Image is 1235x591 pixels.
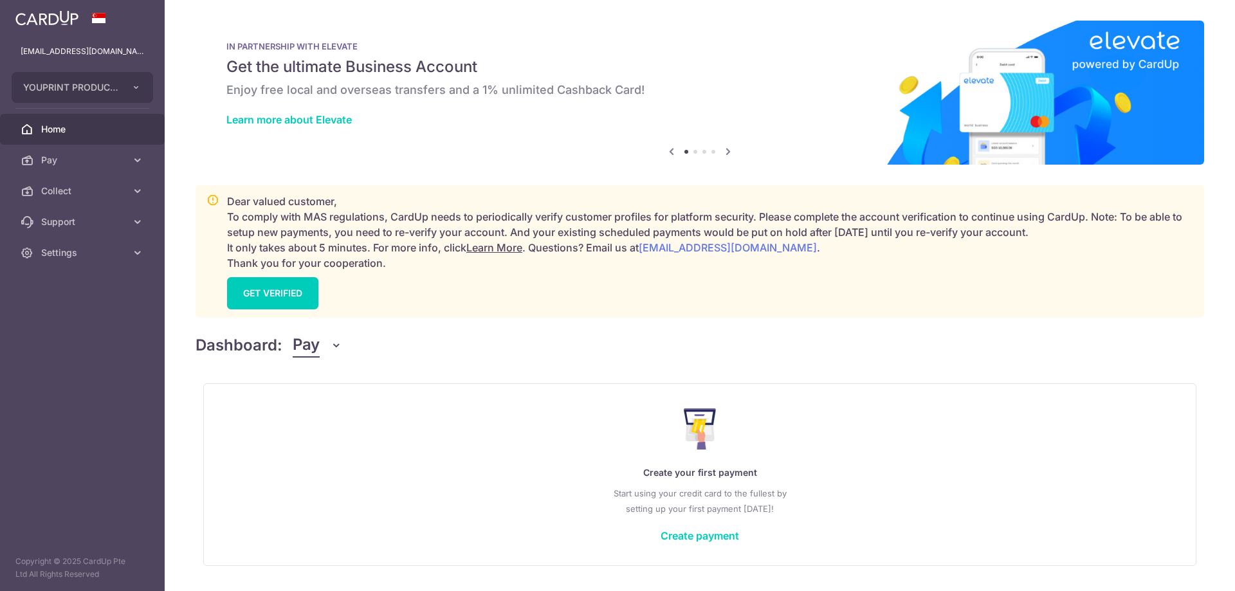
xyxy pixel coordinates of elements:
[226,82,1173,98] h6: Enjoy free local and overseas transfers and a 1% unlimited Cashback Card!
[293,333,342,358] button: Pay
[226,41,1173,51] p: IN PARTNERSHIP WITH ELEVATE
[661,529,739,542] a: Create payment
[41,123,126,136] span: Home
[196,21,1204,165] img: Renovation banner
[41,185,126,197] span: Collect
[41,215,126,228] span: Support
[15,10,78,26] img: CardUp
[41,246,126,259] span: Settings
[227,194,1193,271] p: Dear valued customer, To comply with MAS regulations, CardUp needs to periodically verify custome...
[12,72,153,103] button: YOUPRINT PRODUCTIONS PTE LTD
[466,241,522,254] a: Learn More
[227,277,318,309] a: GET VERIFIED
[230,486,1170,516] p: Start using your credit card to the fullest by setting up your first payment [DATE]!
[21,45,144,58] p: [EMAIL_ADDRESS][DOMAIN_NAME]
[684,408,717,450] img: Make Payment
[230,465,1170,480] p: Create your first payment
[293,333,320,358] span: Pay
[639,241,817,254] a: [EMAIL_ADDRESS][DOMAIN_NAME]
[41,154,126,167] span: Pay
[226,113,352,126] a: Learn more about Elevate
[23,81,118,94] span: YOUPRINT PRODUCTIONS PTE LTD
[226,57,1173,77] h5: Get the ultimate Business Account
[196,334,282,357] h4: Dashboard:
